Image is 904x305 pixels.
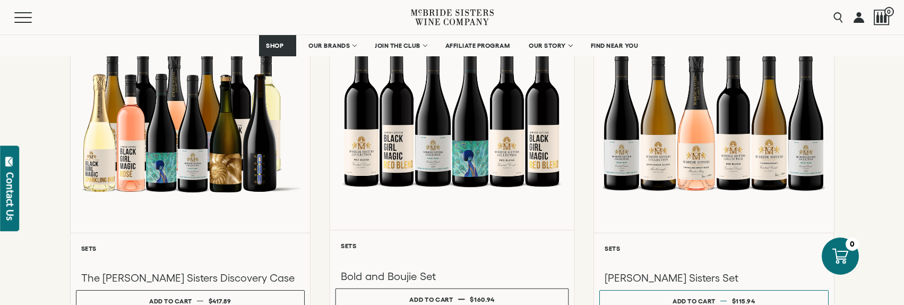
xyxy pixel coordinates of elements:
span: OUR BRANDS [308,42,350,49]
span: 0 [884,7,894,16]
h6: Sets [81,245,299,252]
span: AFFILIATE PROGRAM [445,42,510,49]
a: OUR STORY [522,35,579,56]
h6: Sets [341,242,564,249]
h3: Bold and Boujie Set [341,269,564,284]
span: SHOP [266,42,284,49]
a: OUR BRANDS [302,35,363,56]
a: FIND NEAR YOU [584,35,645,56]
div: 0 [846,238,859,251]
span: FIND NEAR YOU [591,42,639,49]
a: SHOP [259,35,296,56]
a: JOIN THE CLUB [368,35,433,56]
span: JOIN THE CLUB [375,42,420,49]
a: AFFILIATE PROGRAM [438,35,517,56]
span: $115.94 [732,298,755,304]
span: $160.94 [470,296,494,303]
h3: The [PERSON_NAME] Sisters Discovery Case [81,271,299,285]
button: Mobile Menu Trigger [14,12,53,23]
span: OUR STORY [529,42,566,49]
span: $417.89 [209,298,231,304]
h6: Sets [605,245,823,252]
div: Contact Us [5,172,15,221]
h3: [PERSON_NAME] Sisters Set [605,271,823,285]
